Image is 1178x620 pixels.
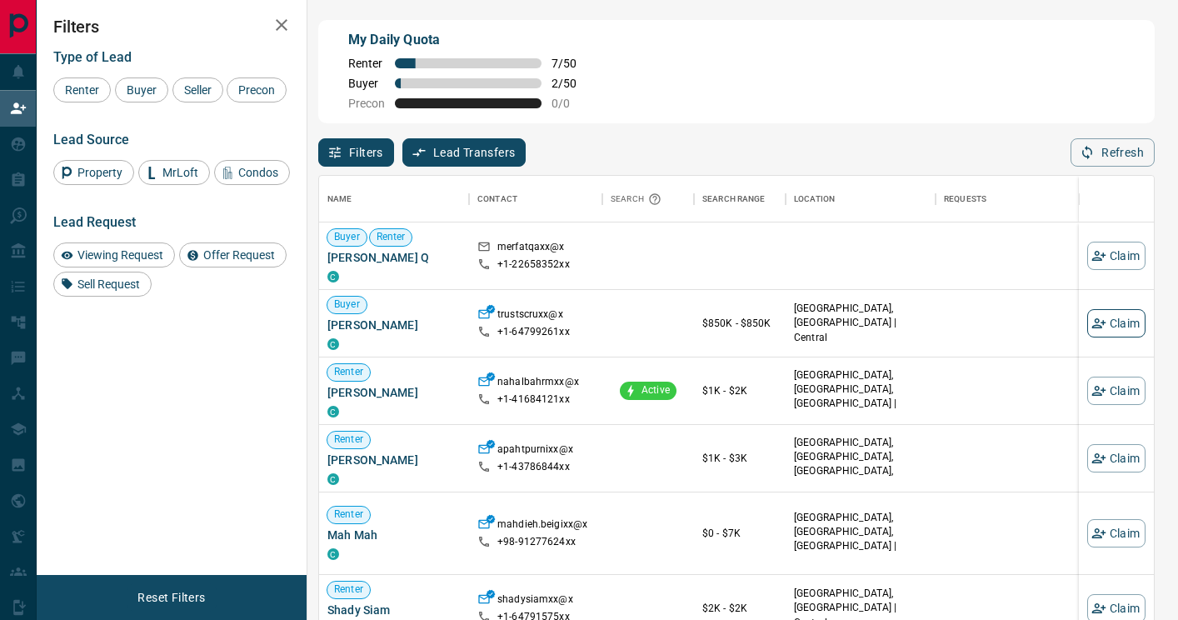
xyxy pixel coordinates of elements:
[232,83,281,97] span: Precon
[327,317,461,333] span: [PERSON_NAME]
[121,83,162,97] span: Buyer
[72,248,169,262] span: Viewing Request
[702,176,766,222] div: Search Range
[327,338,339,350] div: condos.ca
[794,302,927,344] p: [GEOGRAPHIC_DATA], [GEOGRAPHIC_DATA] | Central
[53,272,152,297] div: Sell Request
[327,230,367,244] span: Buyer
[232,166,284,179] span: Condos
[115,77,168,102] div: Buyer
[402,138,527,167] button: Lead Transfers
[702,316,777,331] p: $850K - $850K
[1087,309,1146,337] button: Claim
[944,176,986,222] div: Requests
[348,77,385,90] span: Buyer
[327,473,339,485] div: condos.ca
[53,214,136,230] span: Lead Request
[936,176,1086,222] div: Requests
[327,176,352,222] div: Name
[348,97,385,110] span: Precon
[497,392,570,407] p: +1- 41684121xx
[552,77,588,90] span: 2 / 50
[53,49,132,65] span: Type of Lead
[611,176,666,222] div: Search
[327,365,370,379] span: Renter
[127,583,216,612] button: Reset Filters
[497,592,573,610] p: shadysiamxx@x
[319,176,469,222] div: Name
[172,77,223,102] div: Seller
[59,83,105,97] span: Renter
[702,601,777,616] p: $2K - $2K
[477,176,517,222] div: Contact
[702,451,777,466] p: $1K - $3K
[497,257,570,272] p: +1- 22658352xx
[178,83,217,97] span: Seller
[497,535,576,549] p: +98- 91277624xx
[327,548,339,560] div: condos.ca
[327,249,461,266] span: [PERSON_NAME] Q
[348,57,385,70] span: Renter
[1087,444,1146,472] button: Claim
[197,248,281,262] span: Offer Request
[497,240,565,257] p: merfatqaxx@x
[327,406,339,417] div: condos.ca
[1071,138,1155,167] button: Refresh
[786,176,936,222] div: Location
[702,383,777,398] p: $1K - $2K
[53,17,290,37] h2: Filters
[72,277,146,291] span: Sell Request
[72,166,128,179] span: Property
[318,138,394,167] button: Filters
[794,368,927,440] p: [GEOGRAPHIC_DATA], [GEOGRAPHIC_DATA], [GEOGRAPHIC_DATA] | [GEOGRAPHIC_DATA], [GEOGRAPHIC_DATA]
[794,436,927,507] p: East York
[327,271,339,282] div: condos.ca
[497,307,563,325] p: trustscruxx@x
[53,160,134,185] div: Property
[214,160,290,185] div: Condos
[327,582,370,597] span: Renter
[635,383,676,397] span: Active
[497,375,579,392] p: nahalbahrmxx@x
[53,132,129,147] span: Lead Source
[552,57,588,70] span: 7 / 50
[469,176,602,222] div: Contact
[179,242,287,267] div: Offer Request
[497,325,570,339] p: +1- 64799261xx
[497,460,570,474] p: +1- 43786844xx
[497,442,573,460] p: apahtpurnixx@x
[138,160,210,185] div: MrLoft
[497,517,587,535] p: mahdieh.beigixx@x
[327,602,461,618] span: Shady Siam
[327,507,370,522] span: Renter
[53,77,111,102] div: Renter
[327,527,461,543] span: Mah Mah
[1087,242,1146,270] button: Claim
[370,230,412,244] span: Renter
[327,432,370,447] span: Renter
[327,452,461,468] span: [PERSON_NAME]
[157,166,204,179] span: MrLoft
[1087,519,1146,547] button: Claim
[227,77,287,102] div: Precon
[794,511,927,568] p: [GEOGRAPHIC_DATA], [GEOGRAPHIC_DATA], [GEOGRAPHIC_DATA] | [GEOGRAPHIC_DATA]
[552,97,588,110] span: 0 / 0
[327,384,461,401] span: [PERSON_NAME]
[327,297,367,312] span: Buyer
[1087,377,1146,405] button: Claim
[694,176,786,222] div: Search Range
[794,176,835,222] div: Location
[53,242,175,267] div: Viewing Request
[702,526,777,541] p: $0 - $7K
[348,30,588,50] p: My Daily Quota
